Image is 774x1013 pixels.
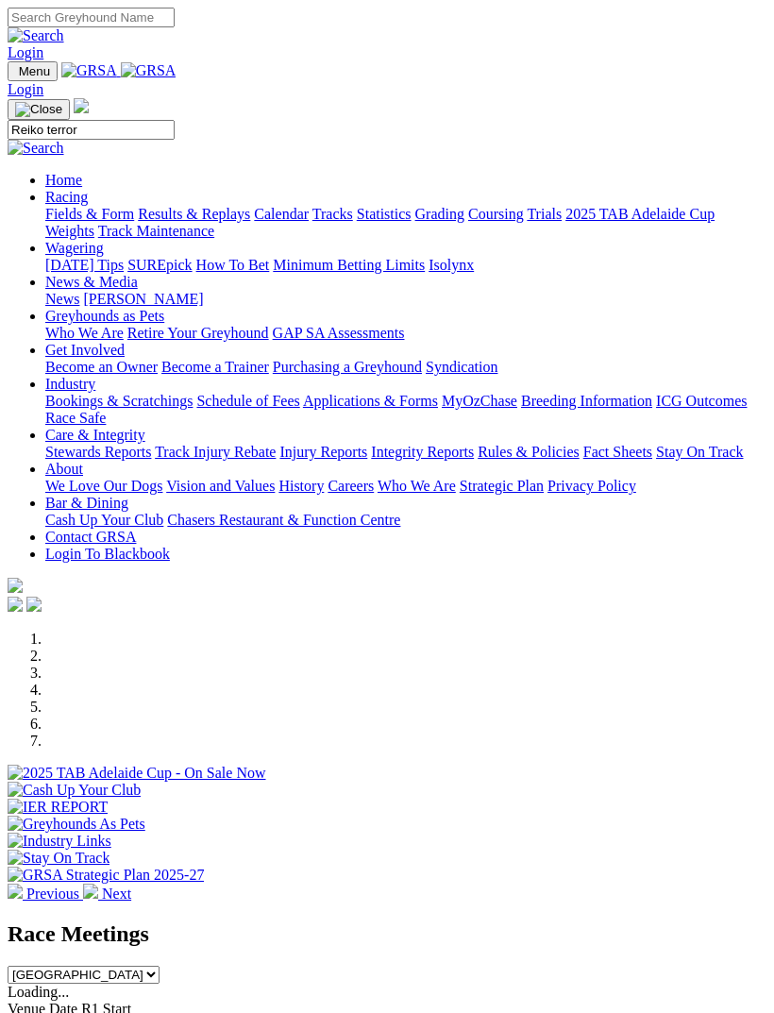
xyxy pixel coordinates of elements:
a: Fact Sheets [583,444,652,460]
a: SUREpick [127,257,192,273]
a: News & Media [45,274,138,290]
h2: Race Meetings [8,921,766,947]
a: Become an Owner [45,359,158,375]
img: IER REPORT [8,799,108,816]
a: Stay On Track [656,444,743,460]
a: Bar & Dining [45,495,128,511]
img: Industry Links [8,833,111,850]
a: Injury Reports [279,444,367,460]
a: Contact GRSA [45,529,136,545]
a: Applications & Forms [303,393,438,409]
img: GRSA [121,62,177,79]
a: Next [83,886,131,902]
img: twitter.svg [26,597,42,612]
a: MyOzChase [442,393,517,409]
a: Privacy Policy [547,478,636,494]
a: Coursing [468,206,524,222]
img: GRSA [61,62,117,79]
a: Syndication [426,359,497,375]
div: Get Involved [45,359,766,376]
a: Get Involved [45,342,125,358]
a: Integrity Reports [371,444,474,460]
div: Wagering [45,257,766,274]
a: Trials [527,206,562,222]
a: Minimum Betting Limits [273,257,425,273]
button: Toggle navigation [8,99,70,120]
a: Tracks [312,206,353,222]
div: About [45,478,766,495]
div: News & Media [45,291,766,308]
a: Previous [8,886,83,902]
img: Close [15,102,62,117]
a: Login [8,44,43,60]
a: Track Injury Rebate [155,444,276,460]
div: Bar & Dining [45,512,766,529]
a: We Love Our Dogs [45,478,162,494]
div: Industry [45,393,766,427]
a: History [278,478,324,494]
img: Stay On Track [8,850,109,867]
img: Search [8,140,64,157]
img: Search [8,27,64,44]
a: [DATE] Tips [45,257,124,273]
a: Cash Up Your Club [45,512,163,528]
span: Previous [26,886,79,902]
span: Menu [19,64,50,78]
a: Race Safe [45,410,106,426]
a: Home [45,172,82,188]
a: Schedule of Fees [196,393,299,409]
a: Grading [415,206,464,222]
a: ICG Outcomes [656,393,747,409]
a: Results & Replays [138,206,250,222]
a: Racing [45,189,88,205]
a: Who We Are [45,325,124,341]
a: Rules & Policies [478,444,580,460]
a: Bookings & Scratchings [45,393,193,409]
img: Greyhounds As Pets [8,816,145,833]
a: Vision and Values [166,478,275,494]
img: chevron-right-pager-white.svg [83,884,98,899]
a: Who We Are [378,478,456,494]
a: Become a Trainer [161,359,269,375]
div: Greyhounds as Pets [45,325,766,342]
a: Login [8,81,43,97]
input: Search [8,120,175,140]
a: Isolynx [429,257,474,273]
img: logo-grsa-white.png [74,98,89,113]
input: Search [8,8,175,27]
a: 2025 TAB Adelaide Cup [565,206,715,222]
img: 2025 TAB Adelaide Cup - On Sale Now [8,765,266,782]
img: chevron-left-pager-white.svg [8,884,23,899]
img: logo-grsa-white.png [8,578,23,593]
a: Careers [328,478,374,494]
a: Track Maintenance [98,223,214,239]
span: Loading... [8,984,69,1000]
a: Chasers Restaurant & Function Centre [167,512,400,528]
a: Weights [45,223,94,239]
a: Statistics [357,206,412,222]
a: About [45,461,83,477]
img: facebook.svg [8,597,23,612]
a: Stewards Reports [45,444,151,460]
a: [PERSON_NAME] [83,291,203,307]
span: Next [102,886,131,902]
a: Retire Your Greyhound [127,325,269,341]
div: Racing [45,206,766,240]
a: Care & Integrity [45,427,145,443]
a: Industry [45,376,95,392]
a: GAP SA Assessments [273,325,405,341]
img: GRSA Strategic Plan 2025-27 [8,867,204,884]
div: Care & Integrity [45,444,766,461]
a: Purchasing a Greyhound [273,359,422,375]
a: News [45,291,79,307]
a: Calendar [254,206,309,222]
button: Toggle navigation [8,61,58,81]
a: Fields & Form [45,206,134,222]
a: Strategic Plan [460,478,544,494]
a: Greyhounds as Pets [45,308,164,324]
a: How To Bet [196,257,270,273]
a: Wagering [45,240,104,256]
a: Login To Blackbook [45,546,170,562]
a: Breeding Information [521,393,652,409]
img: Cash Up Your Club [8,782,141,799]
